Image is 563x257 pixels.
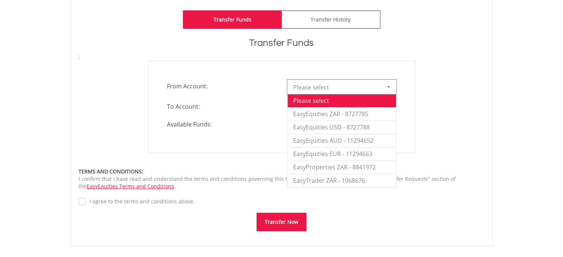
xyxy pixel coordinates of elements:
label: I agree to the terms and conditions above. [86,198,195,205]
a: Transfer History [282,10,381,29]
button: Transfer Now [257,213,306,231]
div: I confirm that I have read and understand the terms and conditions governing this transaction, as... [78,168,485,190]
a: EasyEquities Terms and Conditions [87,183,174,190]
div: TERMS AND CONDITIONS: [78,168,485,175]
span: To Account: [161,100,282,113]
span: Available Funds: [161,120,282,129]
form: ; [78,53,485,231]
a: Transfer Funds [183,10,282,29]
li: EasyTrader ZAR - 1068676 [288,174,396,187]
li: EasyEquities EUR - 11294663 [288,147,396,160]
li: Please select [288,94,396,107]
li: EasyEquities USD - 8727788 [288,121,396,134]
li: EasyEquities AUD - 11294652 [288,134,396,147]
li: EasyEquities ZAR - 8727785 [288,107,396,121]
span: Please select [293,80,379,95]
li: EasyProperties ZAR - 8841972 [288,160,396,174]
h1: Transfer Funds [78,36,485,50]
span: From Account: [161,80,282,93]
